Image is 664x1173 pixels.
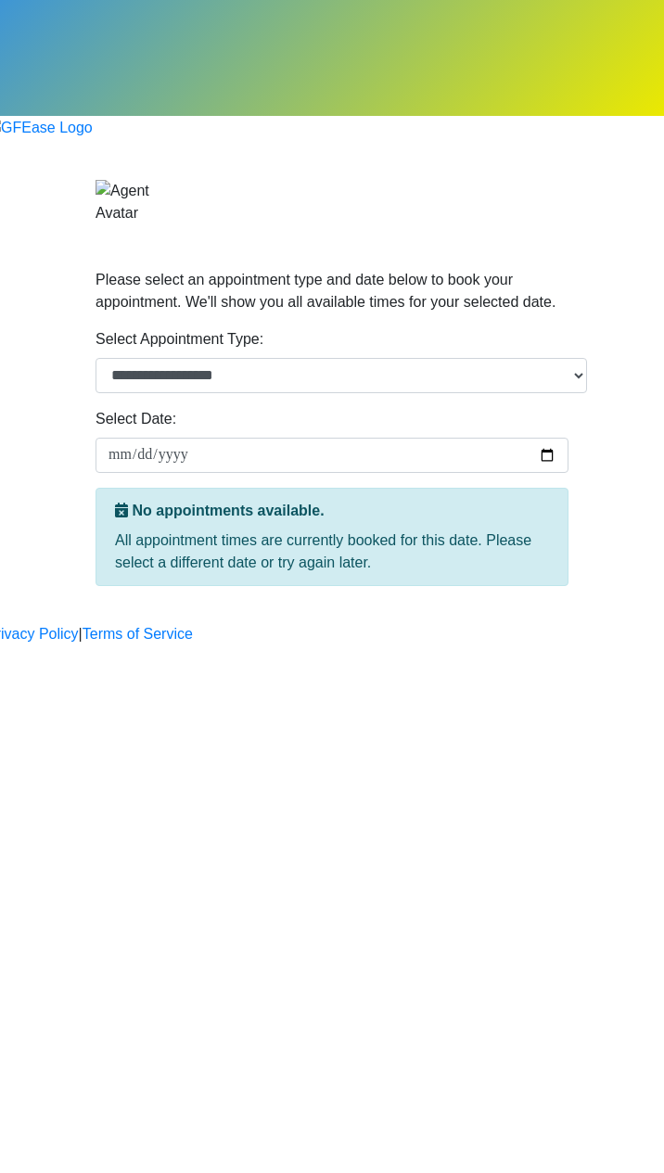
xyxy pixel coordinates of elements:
[79,623,83,645] a: |
[132,503,324,518] strong: No appointments available.
[96,328,263,351] label: Select Appointment Type:
[96,408,176,430] label: Select Date:
[96,269,568,313] p: Please select an appointment type and date below to book your appointment. We'll show you all ava...
[83,623,193,645] a: Terms of Service
[96,180,151,224] img: Agent Avatar
[115,529,549,574] p: All appointment times are currently booked for this date. Please select a different date or try a...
